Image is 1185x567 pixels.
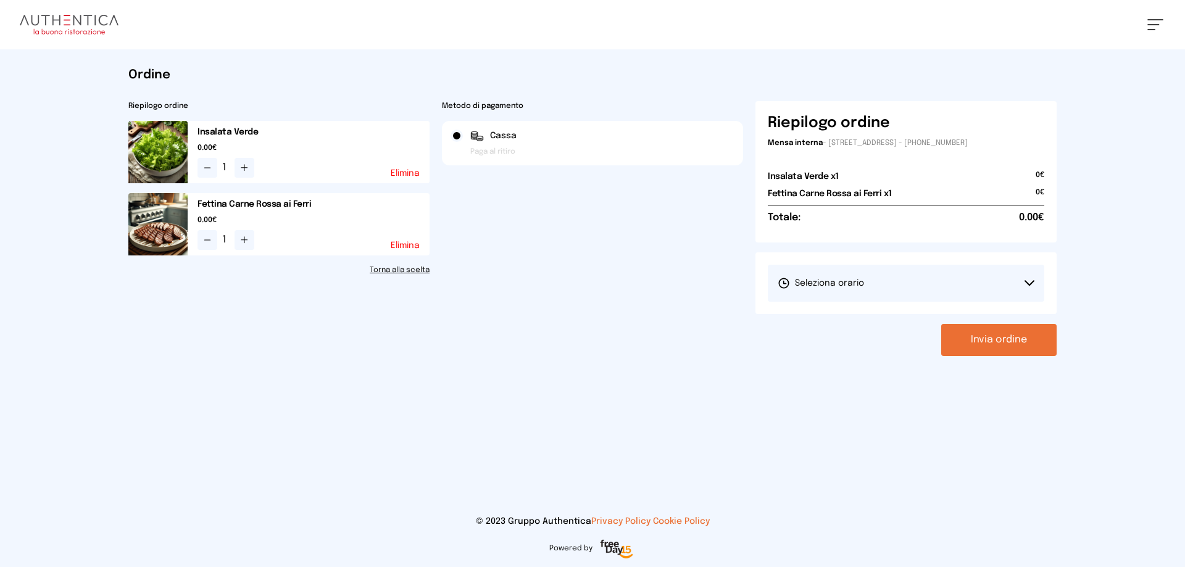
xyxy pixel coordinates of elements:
h2: Fettina Carne Rossa ai Ferri x1 [768,188,892,200]
span: Seleziona orario [778,277,864,289]
p: - [STREET_ADDRESS] - [PHONE_NUMBER] [768,138,1044,148]
img: logo.8f33a47.png [20,15,118,35]
span: Paga al ritiro [470,147,515,157]
span: Cassa [490,130,517,142]
img: media [128,121,188,183]
p: © 2023 Gruppo Authentica [20,515,1165,528]
img: media [128,193,188,255]
span: 0€ [1036,188,1044,205]
span: 0.00€ [197,215,430,225]
a: Torna alla scelta [128,265,430,275]
h2: Fettina Carne Rossa ai Ferri [197,198,430,210]
span: Powered by [549,544,592,553]
img: logo-freeday.3e08031.png [597,537,636,562]
span: Mensa interna [768,139,823,147]
h2: Riepilogo ordine [128,101,430,111]
h6: Totale: [768,210,800,225]
button: Seleziona orario [768,265,1044,302]
span: 1 [222,160,230,175]
h6: Riepilogo ordine [768,114,890,133]
span: 1 [222,233,230,247]
h2: Insalata Verde [197,126,430,138]
button: Invia ordine [941,324,1057,356]
span: 0.00€ [1019,210,1044,225]
h1: Ordine [128,67,1057,84]
button: Elimina [391,169,420,178]
h2: Insalata Verde x1 [768,170,839,183]
span: 0.00€ [197,143,430,153]
a: Privacy Policy [591,517,651,526]
span: 0€ [1036,170,1044,188]
a: Cookie Policy [653,517,710,526]
button: Elimina [391,241,420,250]
h2: Metodo di pagamento [442,101,743,111]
